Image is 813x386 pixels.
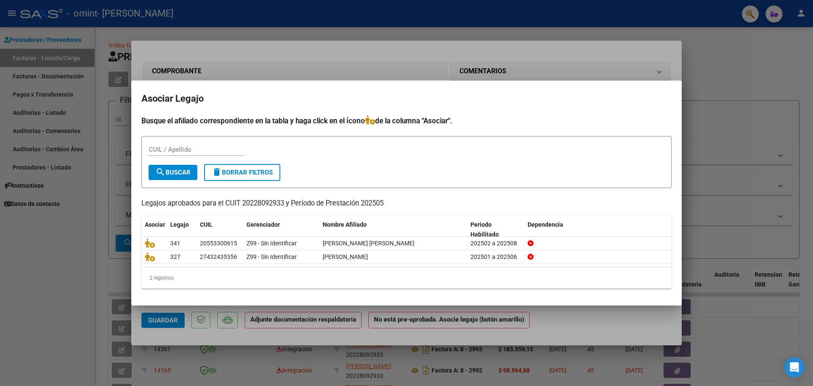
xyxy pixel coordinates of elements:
p: Legajos aprobados para el CUIT 20228092933 y Período de Prestación 202505 [141,198,672,209]
span: NAPOLITANO DELFINA [323,253,368,260]
datatable-header-cell: Nombre Afiliado [319,216,467,244]
h2: Asociar Legajo [141,91,672,107]
span: Nombre Afiliado [323,221,367,228]
div: 27432435356 [200,252,237,262]
datatable-header-cell: CUIL [196,216,243,244]
datatable-header-cell: Asociar [141,216,167,244]
span: Gerenciador [246,221,280,228]
span: Periodo Habilitado [470,221,499,238]
span: LOPEZ PRIETO TOMAS MANUEL [323,240,415,247]
button: Buscar [149,165,197,180]
span: 327 [170,253,180,260]
span: Legajo [170,221,189,228]
div: 20553300615 [200,239,237,248]
span: Dependencia [528,221,563,228]
div: Open Intercom Messenger [784,357,805,378]
datatable-header-cell: Periodo Habilitado [467,216,524,244]
div: 202501 a 202506 [470,252,521,262]
datatable-header-cell: Legajo [167,216,196,244]
span: Z99 - Sin Identificar [246,253,297,260]
mat-icon: delete [212,167,222,177]
span: Borrar Filtros [212,169,273,176]
div: 202502 a 202508 [470,239,521,248]
div: 2 registros [141,267,672,289]
span: Buscar [155,169,191,176]
mat-icon: search [155,167,166,177]
span: Z99 - Sin Identificar [246,240,297,247]
button: Borrar Filtros [204,164,280,181]
h4: Busque el afiliado correspondiente en la tabla y haga click en el ícono de la columna "Asociar". [141,115,672,126]
span: CUIL [200,221,213,228]
span: 341 [170,240,180,247]
datatable-header-cell: Gerenciador [243,216,319,244]
datatable-header-cell: Dependencia [524,216,672,244]
span: Asociar [145,221,165,228]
